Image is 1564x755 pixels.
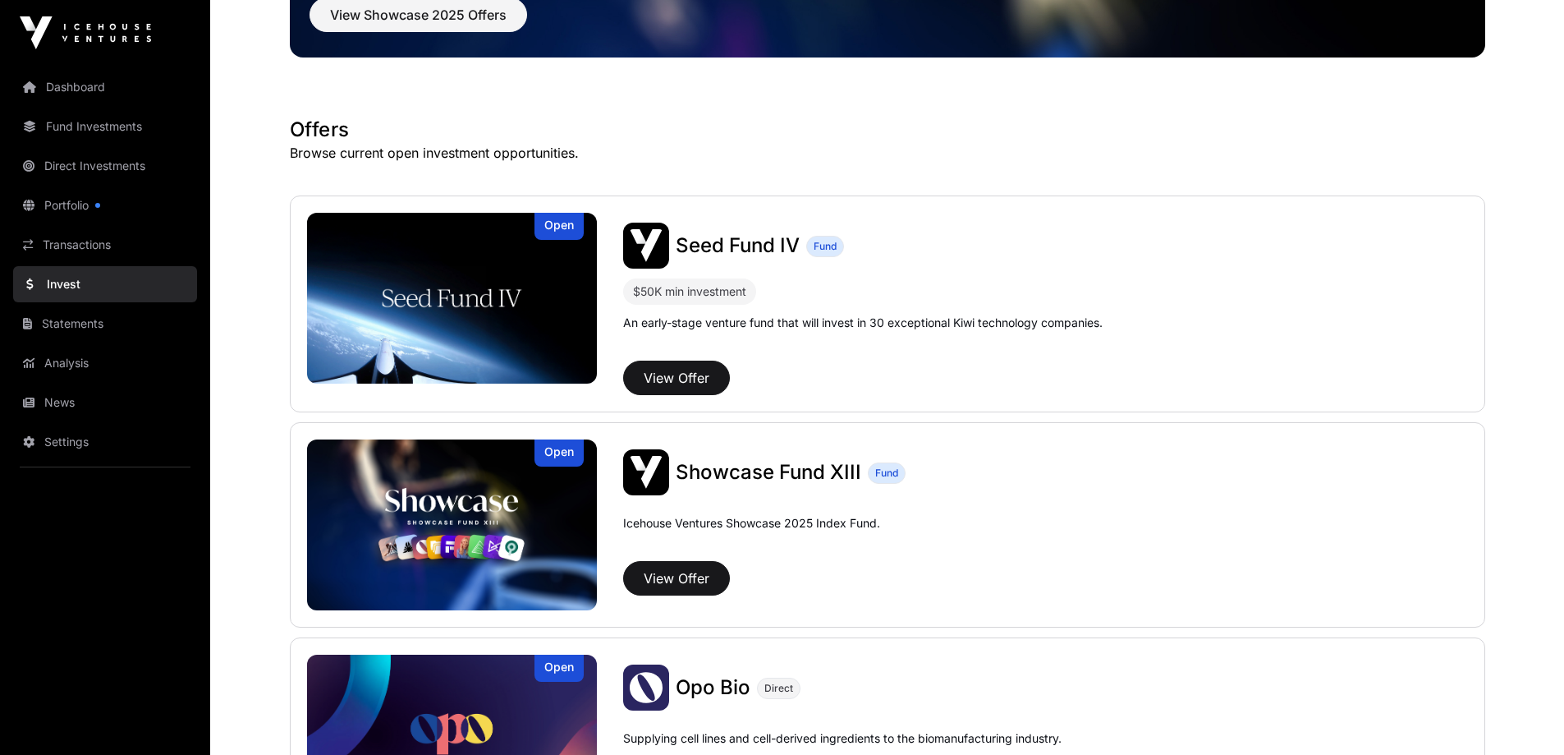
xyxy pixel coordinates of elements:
div: Open [534,213,584,240]
iframe: Chat Widget [1482,676,1564,755]
span: Fund [814,240,837,253]
a: Settings [13,424,197,460]
span: Direct [764,682,793,695]
a: Fund Investments [13,108,197,145]
img: Seed Fund IV [307,213,598,384]
span: Showcase Fund XIII [676,460,861,484]
button: View Offer [623,561,730,596]
button: View Offer [623,361,730,395]
p: Icehouse Ventures Showcase 2025 Index Fund. [623,515,880,532]
a: Seed Fund IVOpen [307,213,598,384]
a: Dashboard [13,69,197,105]
div: $50K min investment [623,279,756,305]
a: Invest [13,266,197,302]
img: Opo Bio [623,665,669,711]
a: News [13,384,197,421]
img: Icehouse Ventures Logo [20,16,151,49]
h1: Offers [290,117,1485,143]
span: Opo Bio [676,675,750,699]
p: Supplying cell lines and cell-derived ingredients to the biomanufacturing industry. [623,730,1062,747]
p: An early-stage venture fund that will invest in 30 exceptional Kiwi technology companies. [623,315,1103,331]
img: Showcase Fund XIII [307,440,598,610]
a: Seed Fund IV [676,232,800,259]
a: View Showcase 2025 Offers [310,14,527,30]
div: Open [534,655,584,682]
a: Showcase Fund XIII [676,459,861,486]
div: Open [534,440,584,467]
a: Analysis [13,345,197,381]
span: Fund [875,467,898,480]
a: Opo Bio [676,674,750,701]
span: Seed Fund IV [676,233,800,257]
img: Seed Fund IV [623,223,669,269]
a: Showcase Fund XIIIOpen [307,440,598,610]
div: $50K min investment [633,282,746,302]
a: Transactions [13,227,197,263]
a: Direct Investments [13,148,197,184]
p: Browse current open investment opportunities. [290,143,1485,163]
span: View Showcase 2025 Offers [330,5,507,25]
img: Showcase Fund XIII [623,449,669,495]
a: Portfolio [13,187,197,223]
a: Statements [13,306,197,342]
